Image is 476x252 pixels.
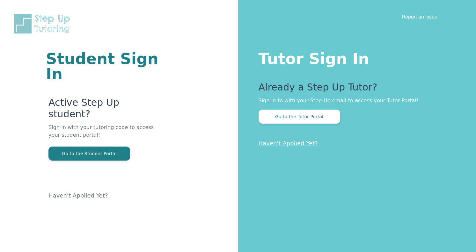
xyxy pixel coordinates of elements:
[259,48,451,66] h1: Tutor Sign In
[46,51,162,82] h1: Student Sign In
[48,192,108,199] a: Haven't Applied Yet?
[48,124,162,147] p: Sign in with your tutoring code to access your student portal!
[402,13,437,20] a: Report an Issue
[48,147,130,161] button: Go to the Student Portal
[48,150,130,156] a: Go to the Student Portal
[259,140,318,147] a: Haven't Applied Yet?
[259,113,340,119] a: Go to the Tutor Portal
[259,97,451,104] p: Sign in to with your Step Up email to access your Tutor Portal!
[13,13,74,35] img: Step Up Tutoring horizontal logo
[259,82,451,97] p: Already a Step Up Tutor?
[259,110,340,124] button: Go to the Tutor Portal
[48,97,162,124] p: Active Step Up student?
